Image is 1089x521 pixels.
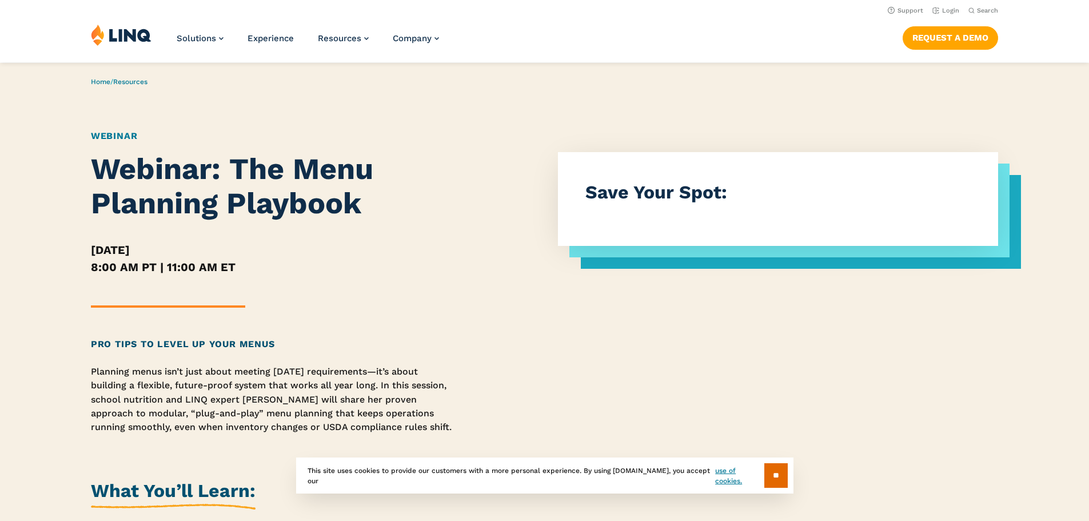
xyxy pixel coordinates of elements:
[248,33,294,43] a: Experience
[91,78,147,86] span: /
[91,152,453,221] h1: Webinar: The Menu Planning Playbook
[113,78,147,86] a: Resources
[296,458,793,494] div: This site uses cookies to provide our customers with a more personal experience. By using [DOMAIN...
[91,241,453,258] h5: [DATE]
[177,33,216,43] span: Solutions
[968,6,998,15] button: Open Search Bar
[177,33,224,43] a: Solutions
[903,26,998,49] a: Request a Demo
[91,24,151,46] img: LINQ | K‑12 Software
[715,466,764,486] a: use of cookies.
[393,33,439,43] a: Company
[91,130,138,141] a: Webinar
[585,181,727,203] strong: Save Your Spot:
[91,365,453,435] p: Planning menus isn’t just about meeting [DATE] requirements—it’s about building a flexible, futur...
[318,33,369,43] a: Resources
[91,78,110,86] a: Home
[91,258,453,276] h5: 8:00 AM PT | 11:00 AM ET
[977,7,998,14] span: Search
[932,7,959,14] a: Login
[888,7,923,14] a: Support
[903,24,998,49] nav: Button Navigation
[393,33,432,43] span: Company
[91,337,453,351] h2: Pro Tips to Level Up Your Menus
[318,33,361,43] span: Resources
[177,24,439,62] nav: Primary Navigation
